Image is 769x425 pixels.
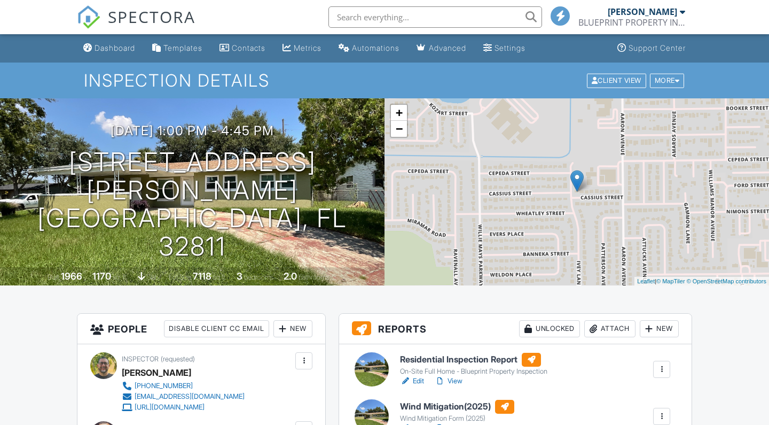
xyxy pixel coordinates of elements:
a: Residential Inspection Report On-Site Full Home - Blueprint Property Inspection [400,353,547,376]
a: Metrics [278,38,326,58]
div: Automations [352,43,399,52]
div: 2.0 [284,271,297,282]
div: More [650,73,685,88]
div: | [634,277,769,286]
a: Settings [479,38,530,58]
div: On-Site Full Home - Blueprint Property Inspection [400,367,547,376]
div: New [640,320,679,337]
a: View [435,376,462,387]
span: Lot Size [169,273,191,281]
span: bathrooms [299,273,329,281]
span: slab [147,273,159,281]
span: SPECTORA [108,5,195,28]
div: Client View [587,73,646,88]
a: Leaflet [637,278,655,284]
a: Templates [148,38,207,58]
a: Automations (Basic) [334,38,404,58]
span: bedrooms [244,273,273,281]
span: Built [48,273,59,281]
a: Client View [586,76,649,84]
div: Templates [163,43,202,52]
img: The Best Home Inspection Software - Spectora [77,5,100,29]
a: [URL][DOMAIN_NAME] [122,402,245,413]
div: Wind Mitigation Form (2025) [400,414,514,423]
div: Attach [584,320,635,337]
div: Contacts [232,43,265,52]
a: SPECTORA [77,14,195,37]
h3: People [77,314,325,344]
div: Dashboard [95,43,135,52]
a: Contacts [215,38,270,58]
a: Advanced [412,38,470,58]
div: Settings [495,43,525,52]
a: Zoom out [391,121,407,137]
span: Inspector [122,355,159,363]
input: Search everything... [328,6,542,28]
h3: Reports [339,314,692,344]
div: [PHONE_NUMBER] [135,382,193,390]
h1: Inspection Details [84,71,685,90]
span: (requested) [161,355,195,363]
div: Disable Client CC Email [164,320,269,337]
h6: Wind Mitigation(2025) [400,400,514,414]
div: [PERSON_NAME] [608,6,677,17]
div: 7118 [193,271,211,282]
div: Support Center [629,43,686,52]
div: [URL][DOMAIN_NAME] [135,403,205,412]
div: Advanced [429,43,466,52]
span: sq. ft. [113,273,128,281]
div: Metrics [294,43,321,52]
div: [EMAIL_ADDRESS][DOMAIN_NAME] [135,392,245,401]
a: Zoom in [391,105,407,121]
a: Edit [400,376,424,387]
a: [EMAIL_ADDRESS][DOMAIN_NAME] [122,391,245,402]
a: Wind Mitigation(2025) Wind Mitigation Form (2025) [400,400,514,423]
a: Support Center [613,38,690,58]
a: [PHONE_NUMBER] [122,381,245,391]
div: 1170 [92,271,111,282]
h6: Residential Inspection Report [400,353,547,367]
div: BLUEPRINT PROPERTY INSPECTIONS [578,17,685,28]
a: © MapTiler [656,278,685,284]
div: Unlocked [519,320,580,337]
span: sq.ft. [213,273,226,281]
div: [PERSON_NAME] [122,365,191,381]
h3: [DATE] 1:00 pm - 4:45 pm [111,123,274,138]
div: 3 [237,271,242,282]
h1: [STREET_ADDRESS][PERSON_NAME] [GEOGRAPHIC_DATA], FL 32811 [17,148,367,261]
a: © OpenStreetMap contributors [687,278,766,284]
a: Dashboard [79,38,139,58]
div: 1966 [61,271,82,282]
div: New [273,320,312,337]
